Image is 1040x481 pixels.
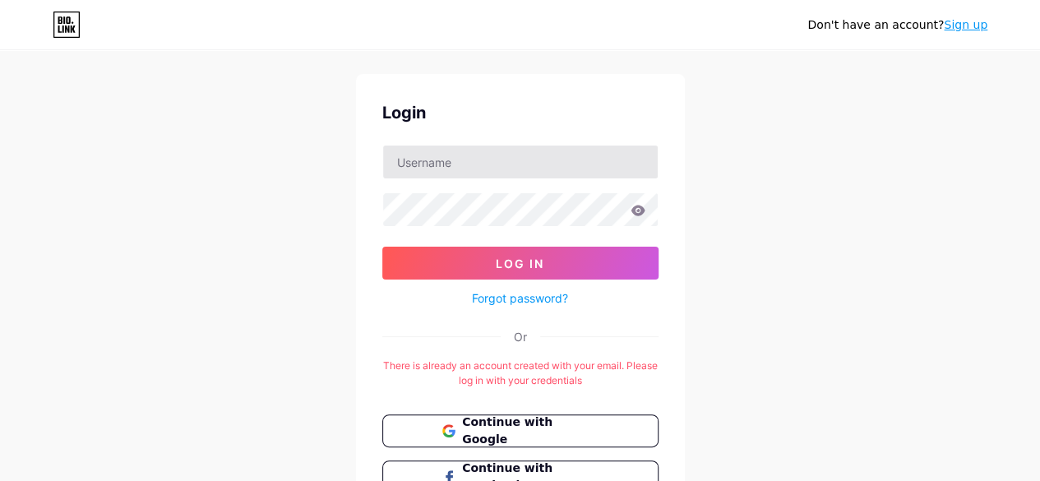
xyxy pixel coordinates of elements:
[382,100,659,125] div: Login
[807,16,987,34] div: Don't have an account?
[514,328,527,345] div: Or
[472,289,568,307] a: Forgot password?
[382,414,659,447] button: Continue with Google
[383,146,658,178] input: Username
[496,257,544,271] span: Log In
[944,18,987,31] a: Sign up
[382,247,659,280] button: Log In
[462,414,598,448] span: Continue with Google
[382,358,659,388] div: There is already an account created with your email. Please log in with your credentials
